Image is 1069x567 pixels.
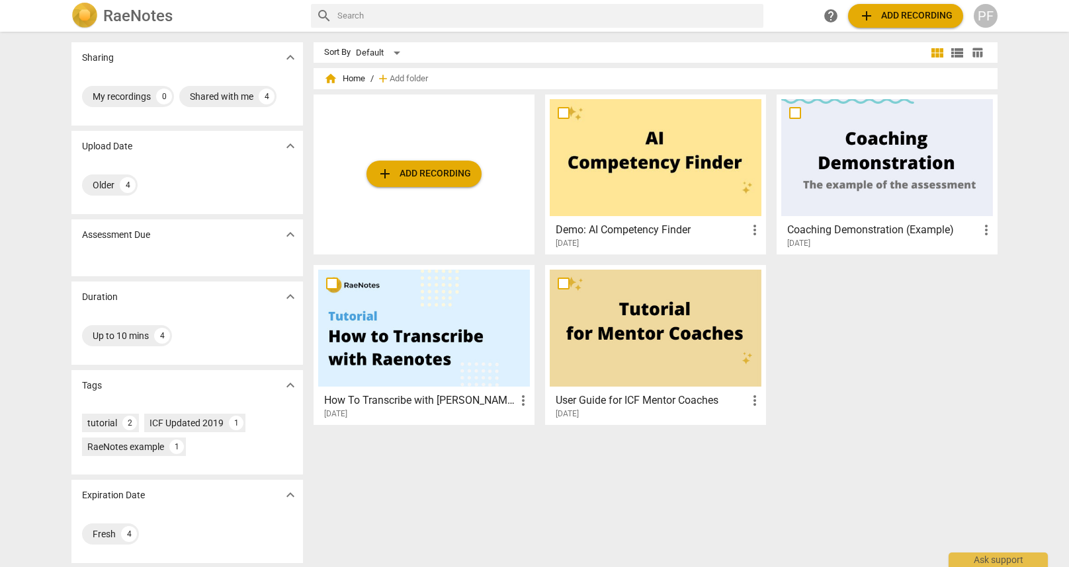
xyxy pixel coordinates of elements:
[154,328,170,344] div: 4
[390,74,428,84] span: Add folder
[974,4,998,28] button: PF
[324,393,515,408] h3: How To Transcribe with RaeNotes
[318,270,530,419] a: How To Transcribe with [PERSON_NAME][DATE]
[556,238,579,249] span: [DATE]
[550,270,761,419] a: User Guide for ICF Mentor Coaches[DATE]
[324,408,347,420] span: [DATE]
[556,408,579,420] span: [DATE]
[82,379,102,393] p: Tags
[927,43,947,63] button: Tile view
[550,99,761,248] a: Demo: AI Competency Finder[DATE]
[71,3,300,29] a: LogoRaeNotes
[103,7,173,25] h2: RaeNotes
[556,222,747,238] h3: Demo: AI Competency Finder
[282,289,298,305] span: expand_more
[82,488,145,502] p: Expiration Date
[377,166,471,182] span: Add recording
[819,4,843,28] a: Help
[71,3,98,29] img: Logo
[967,43,987,63] button: Table view
[82,290,118,304] p: Duration
[282,377,298,393] span: expand_more
[971,46,984,59] span: table_chart
[823,8,839,24] span: help
[87,416,117,430] div: tutorial
[949,45,965,61] span: view_list
[859,8,875,24] span: add
[82,139,132,153] p: Upload Date
[280,225,300,245] button: Show more
[781,99,993,248] a: Coaching Demonstration (Example)[DATE]
[747,222,763,238] span: more_vert
[93,527,116,541] div: Fresh
[787,222,978,238] h3: Coaching Demonstration (Example)
[280,287,300,307] button: Show more
[324,72,365,85] span: Home
[515,393,531,408] span: more_vert
[929,45,945,61] span: view_module
[377,166,393,182] span: add
[947,43,967,63] button: List view
[280,485,300,505] button: Show more
[190,90,253,103] div: Shared with me
[280,48,300,67] button: Show more
[282,138,298,154] span: expand_more
[370,74,374,84] span: /
[280,375,300,395] button: Show more
[337,5,758,26] input: Search
[376,72,390,85] span: add
[82,51,114,65] p: Sharing
[82,228,150,242] p: Assessment Due
[282,487,298,503] span: expand_more
[356,42,405,63] div: Default
[949,552,1048,567] div: Ask support
[229,416,243,430] div: 1
[259,89,275,104] div: 4
[87,440,164,453] div: RaeNotes example
[316,8,332,24] span: search
[120,177,136,193] div: 4
[747,393,763,408] span: more_vert
[859,8,953,24] span: Add recording
[324,72,337,85] span: home
[556,393,747,408] h3: User Guide for ICF Mentor Coaches
[848,4,963,28] button: Upload
[787,238,810,249] span: [DATE]
[121,526,137,542] div: 4
[93,90,151,103] div: My recordings
[324,48,351,57] div: Sort By
[366,161,482,187] button: Upload
[156,89,172,104] div: 0
[93,178,114,192] div: Older
[122,416,137,430] div: 2
[282,227,298,243] span: expand_more
[282,50,298,65] span: expand_more
[93,329,149,342] div: Up to 10 mins
[150,416,224,430] div: ICF Updated 2019
[978,222,994,238] span: more_vert
[169,439,184,454] div: 1
[280,136,300,156] button: Show more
